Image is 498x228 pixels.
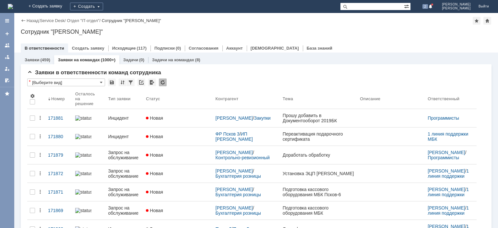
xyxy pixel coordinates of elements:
div: Запрос на обслуживание [108,187,141,197]
a: 1 линия поддержки МБК [428,131,469,142]
a: Заявки на командах [2,40,12,51]
div: (459) [40,57,50,62]
a: Инцидент [105,112,143,125]
a: [PERSON_NAME] [428,150,465,155]
div: (0) [139,57,144,62]
a: statusbar-100 (1).png [73,186,105,198]
a: Бухгалтерия розницы [216,174,261,179]
a: statusbar-100 (1).png [73,149,105,162]
img: statusbar-100 (1).png [75,189,91,195]
div: Действия [38,152,43,158]
a: Доработать обработку [280,149,357,162]
div: Контрагент [216,96,239,101]
div: Переактивация подарочного сертификата [283,131,355,142]
span: Новая [146,189,163,195]
a: Бухгалтерия розницы [216,192,261,197]
span: Новая [146,171,163,176]
div: Подготовка кассового оборудования МБК Псков-6 [283,187,355,197]
div: / [216,131,278,142]
a: Назад [27,18,39,23]
div: Запрос на обслуживание [108,150,141,160]
span: Настройки [30,93,35,99]
a: Задачи [123,57,138,62]
img: statusbar-100 (1).png [75,115,91,121]
a: [DEMOGRAPHIC_DATA] [251,46,299,51]
span: Расширенный поиск [404,3,410,9]
div: 171869 [48,208,70,213]
th: Тип заявки [105,89,143,109]
div: Действия [38,134,43,139]
span: Новая [146,152,163,158]
div: Создать [70,3,103,10]
a: 1 линия поддержки МБК [428,168,470,184]
div: Скопировать ссылку на список [137,78,145,86]
div: Действия [38,208,43,213]
div: / [428,187,474,197]
a: Бухгалтерия розницы [216,210,261,216]
a: База знаний [307,46,332,51]
div: Инцидент [108,115,141,121]
div: (117) [137,46,147,51]
div: Доработать обработку [283,152,355,158]
a: ИП [PERSON_NAME] [216,131,253,142]
a: Создать заявку [72,46,104,51]
a: Новая [143,112,213,125]
a: Запрос на обслуживание [105,164,143,183]
img: statusbar-100 (1).png [75,152,91,158]
th: Тема [280,89,357,109]
div: / [67,18,101,23]
a: Новая [143,149,213,162]
div: / [216,150,278,160]
span: Новая [146,134,163,139]
a: ФР Псков 3 [216,131,240,137]
div: (0) [176,46,181,51]
div: (8) [195,57,200,62]
div: Сделать домашней страницей [483,17,491,25]
img: statusbar-100 (1).png [75,171,91,176]
a: Установка ЭЦП [PERSON_NAME] [280,167,357,180]
div: Обновлять список [159,78,167,86]
a: [PERSON_NAME] [428,187,465,192]
img: logo [8,4,13,9]
a: [PERSON_NAME] [216,187,253,192]
a: Создать заявку [2,29,12,39]
div: | [39,18,40,23]
a: [PERSON_NAME] [216,168,253,174]
a: Подготовка кассового оборудования МБК Псков-6 [280,183,357,201]
a: Новая [143,130,213,143]
div: / [216,115,278,121]
th: Контрагент [213,89,280,109]
a: Перейти на домашнюю страницу [8,4,13,9]
a: statusbar-100 (1).png [73,112,105,125]
a: В ответственности [25,46,64,51]
a: statusbar-100 (1).png [73,204,105,217]
a: [PERSON_NAME] [216,115,253,121]
div: Осталось на решение [75,91,98,106]
a: 1 линия поддержки МБК [428,187,470,202]
a: Переактивация подарочного сертификата [280,127,357,146]
div: Экспорт списка [148,78,156,86]
a: Мои заявки [2,64,12,74]
span: [PERSON_NAME] [442,3,471,6]
div: Прошу добавить в Документооборот 2019БК пользователя [PERSON_NAME] [283,113,355,123]
div: Инцидент [108,134,141,139]
a: Прошу добавить в Документооборот 2019БК пользователя [PERSON_NAME] [280,109,357,127]
a: Запрос на обслуживание [105,146,143,164]
a: 171879 [45,149,73,162]
div: / [216,168,278,179]
div: / [428,205,474,216]
div: Подготовка кассового оборудования МБК [GEOGRAPHIC_DATA]-8 [283,205,355,216]
a: Новая [143,204,213,217]
div: 171872 [48,171,70,176]
div: Статус [146,96,160,101]
div: Настройки списка отличаются от сохраненных в виде [29,79,30,84]
span: Новая [146,115,163,121]
div: Запрос на обслуживание [108,205,141,216]
img: statusbar-100 (1).png [75,208,91,213]
div: Сотрудник "[PERSON_NAME]" [102,18,161,23]
th: Ответственный [425,89,477,109]
div: / [216,205,278,216]
a: Подготовка кассового оборудования МБК [GEOGRAPHIC_DATA]-8 [280,201,357,220]
a: Запрос на обслуживание [105,201,143,220]
a: Программисты [428,155,459,160]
